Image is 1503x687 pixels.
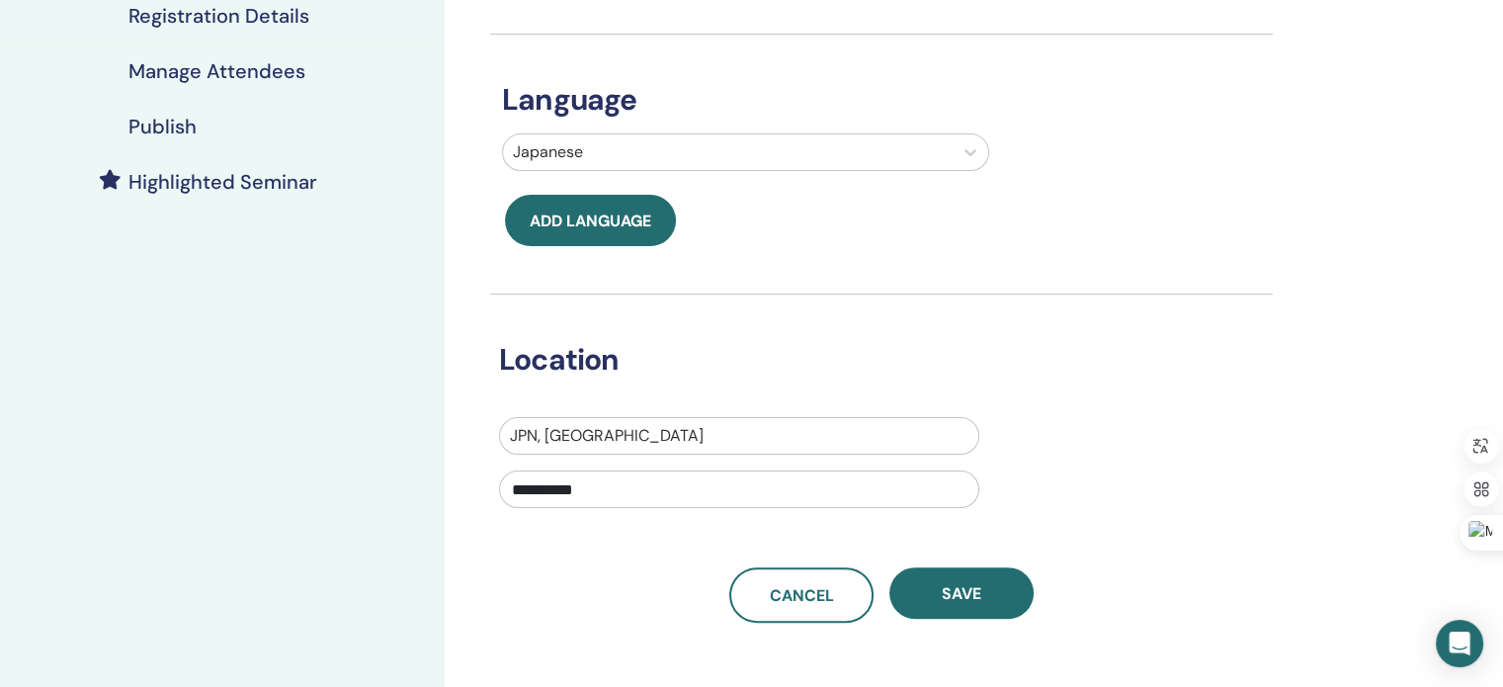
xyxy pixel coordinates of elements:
span: Save [942,583,981,604]
h4: Highlighted Seminar [128,170,317,194]
div: Open Intercom Messenger [1436,620,1483,667]
h4: Registration Details [128,4,309,28]
h3: Language [490,82,1273,118]
a: Cancel [729,567,874,623]
h3: Location [487,342,1246,378]
span: Add language [530,211,651,231]
span: Cancel [770,585,834,606]
h4: Publish [128,115,197,138]
h4: Manage Attendees [128,59,305,83]
button: Add language [505,195,676,246]
button: Save [889,567,1034,619]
